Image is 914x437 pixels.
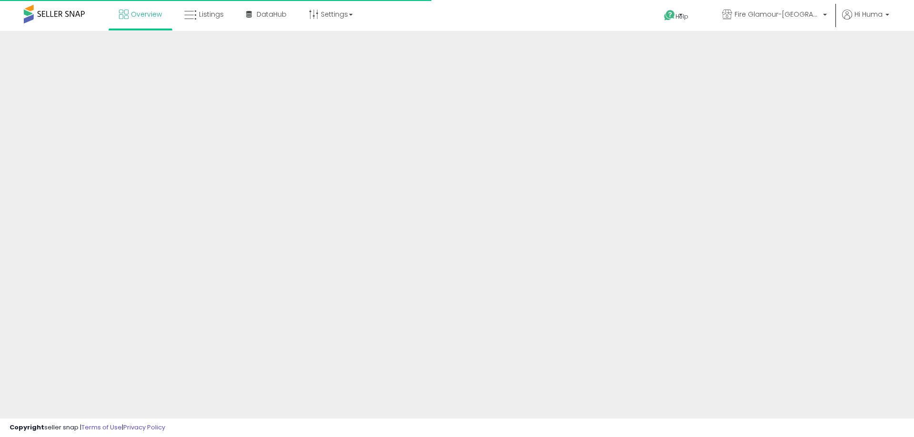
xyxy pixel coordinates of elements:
span: Overview [131,10,162,19]
span: DataHub [257,10,287,19]
a: Hi Huma [842,10,889,31]
a: Help [656,2,707,31]
span: Fire Glamour-[GEOGRAPHIC_DATA] [735,10,820,19]
span: Hi Huma [854,10,883,19]
span: Listings [199,10,224,19]
a: Privacy Policy [123,423,165,432]
a: Terms of Use [81,423,122,432]
div: seller snap | | [10,423,165,432]
i: Get Help [664,10,676,21]
strong: Copyright [10,423,44,432]
span: Help [676,12,688,20]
